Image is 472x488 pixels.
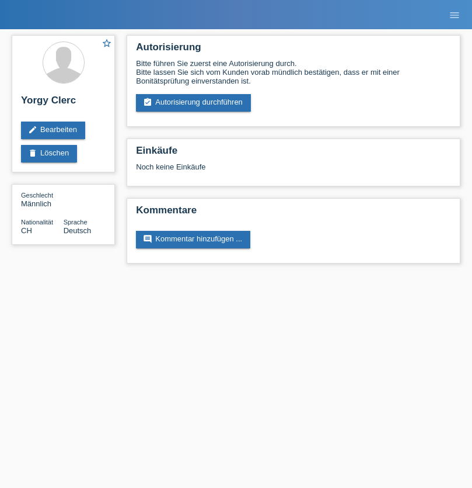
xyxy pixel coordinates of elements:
[21,226,32,235] span: Schweiz
[102,38,112,50] a: star_border
[21,191,64,208] div: Männlich
[64,219,88,226] span: Sprache
[136,41,451,59] h2: Autorisierung
[21,192,53,199] span: Geschlecht
[136,162,451,180] div: Noch keine Einkäufe
[21,95,106,112] h2: Yorgy Clerc
[449,9,460,21] i: menu
[443,11,466,18] a: menu
[136,205,451,222] h2: Kommentare
[136,145,451,162] h2: Einkäufe
[21,145,77,162] a: deleteLöschen
[136,94,251,112] a: assignment_turned_inAutorisierung durchführen
[21,122,85,139] a: editBearbeiten
[102,38,112,49] i: star_border
[136,59,451,85] div: Bitte führen Sie zuerst eine Autorisierung durch. Bitte lassen Sie sich vom Kunden vorab mündlich...
[28,125,37,134] i: edit
[136,231,250,248] a: commentKommentar hinzufügen ...
[28,148,37,158] i: delete
[143,98,152,107] i: assignment_turned_in
[143,234,152,244] i: comment
[64,226,92,235] span: Deutsch
[21,219,53,226] span: Nationalität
